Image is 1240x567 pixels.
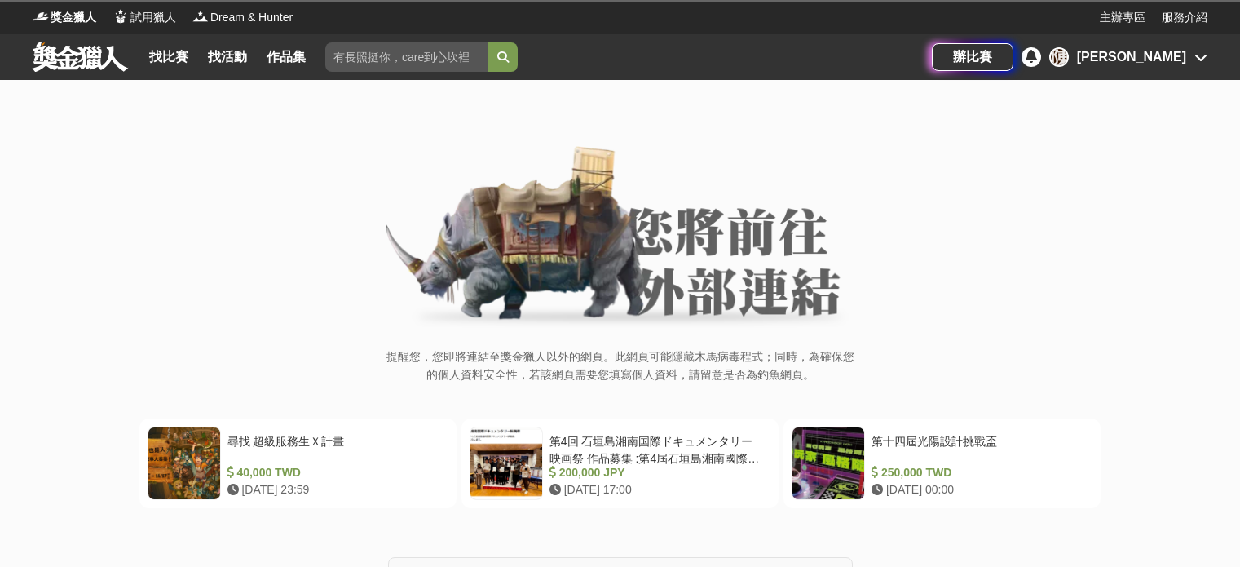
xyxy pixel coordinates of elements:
[51,9,96,26] span: 獎金獵人
[113,8,129,24] img: Logo
[33,9,96,26] a: Logo獎金獵人
[1049,47,1069,67] div: 陳
[461,419,779,508] a: 第4回 石垣島湘南国際ドキュメンタリー映画祭 作品募集 :第4屆石垣島湘南國際紀錄片電影節作品徵集 200,000 JPY [DATE] 17:00
[192,8,209,24] img: Logo
[783,419,1101,508] a: 第十四屆光陽設計挑戰盃 250,000 TWD [DATE] 00:00
[872,464,1086,481] div: 250,000 TWD
[549,464,764,481] div: 200,000 JPY
[872,481,1086,498] div: [DATE] 00:00
[227,481,442,498] div: [DATE] 23:59
[386,348,854,401] p: 提醒您，您即將連結至獎金獵人以外的網頁。此網頁可能隱藏木馬病毒程式；同時，為確保您的個人資料安全性，若該網頁需要您填寫個人資料，請留意是否為釣魚網頁。
[1162,9,1207,26] a: 服務介紹
[1100,9,1145,26] a: 主辦專區
[932,43,1013,71] a: 辦比賽
[210,9,293,26] span: Dream & Hunter
[33,8,49,24] img: Logo
[143,46,195,69] a: 找比賽
[872,433,1086,464] div: 第十四屆光陽設計挑戰盃
[227,433,442,464] div: 尋找 超級服務生Ｘ計畫
[192,9,293,26] a: LogoDream & Hunter
[130,9,176,26] span: 試用獵人
[201,46,254,69] a: 找活動
[549,481,764,498] div: [DATE] 17:00
[386,146,854,330] img: External Link Banner
[1077,47,1186,67] div: [PERSON_NAME]
[260,46,312,69] a: 作品集
[139,419,457,508] a: 尋找 超級服務生Ｘ計畫 40,000 TWD [DATE] 23:59
[113,9,176,26] a: Logo試用獵人
[227,464,442,481] div: 40,000 TWD
[549,433,764,464] div: 第4回 石垣島湘南国際ドキュメンタリー映画祭 作品募集 :第4屆石垣島湘南國際紀錄片電影節作品徵集
[325,42,488,72] input: 有長照挺你，care到心坎裡！青春出手，拍出照顧 影音徵件活動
